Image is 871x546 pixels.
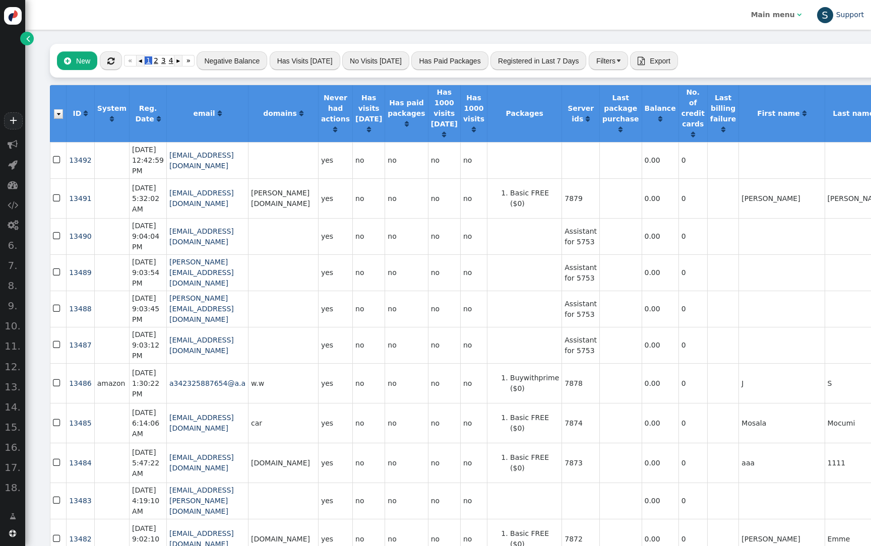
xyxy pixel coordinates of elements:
[678,363,707,403] td: 0
[658,115,662,123] a: 
[333,126,337,133] span: Click to sort
[318,327,352,363] td: yes
[342,51,409,70] button: No Visits [DATE]
[681,88,705,128] b: No. of credit cards
[53,302,62,315] span: 
[472,126,476,133] span: Click to sort
[318,483,352,519] td: yes
[3,507,23,525] a: 
[385,403,427,443] td: no
[642,483,678,519] td: 0.00
[678,327,707,363] td: 0
[510,373,559,394] li: Buywithprime ($0)
[385,142,427,178] td: no
[110,115,114,122] span: Click to sort
[145,56,152,64] span: 1
[460,443,487,483] td: no
[132,294,159,323] span: [DATE] 9:03:45 PM
[510,413,559,434] li: Basic FREE ($0)
[8,220,18,230] span: 
[53,416,62,430] span: 
[152,56,160,64] span: 2
[69,232,92,240] span: 13490
[4,7,22,25] img: logo-icon.svg
[678,218,707,254] td: 0
[678,142,707,178] td: 0
[562,327,599,363] td: Assistant for 5753
[568,104,594,123] b: Server ids
[132,184,159,213] span: [DATE] 5:32:02 AM
[248,403,318,443] td: car
[20,32,34,45] a: 
[137,55,145,66] a: ◂
[442,131,446,138] span: Click to sort
[110,115,114,123] a: 
[169,486,234,515] a: [EMAIL_ADDRESS][PERSON_NAME][DOMAIN_NAME]
[132,369,159,398] span: [DATE] 1:30:22 PM
[385,363,427,403] td: no
[586,115,590,123] a: 
[53,376,62,390] span: 
[69,268,92,277] a: 13489
[589,51,628,70] button: Filters
[352,254,385,291] td: no
[318,291,352,327] td: yes
[132,408,159,438] span: [DATE] 6:14:06 AM
[638,57,645,65] span: 
[405,120,409,128] a: 
[650,57,670,65] span: Export
[738,363,824,403] td: J
[385,254,427,291] td: no
[53,229,62,243] span: 
[132,222,159,251] span: [DATE] 9:04:04 PM
[352,178,385,218] td: no
[691,131,695,138] span: Click to sort
[69,497,92,505] a: 13483
[678,291,707,327] td: 0
[562,254,599,291] td: Assistant for 5753
[642,142,678,178] td: 0.00
[132,486,159,515] span: [DATE] 4:19:10 AM
[248,178,318,218] td: [PERSON_NAME][DOMAIN_NAME]
[169,189,234,208] a: [EMAIL_ADDRESS][DOMAIN_NAME]
[460,254,487,291] td: no
[69,305,92,313] a: 13488
[169,336,234,355] a: [EMAIL_ADDRESS][DOMAIN_NAME]
[132,258,159,287] span: [DATE] 9:03:54 PM
[69,535,92,543] a: 13482
[367,125,371,133] a: 
[802,110,806,117] span: Click to sort
[9,530,16,537] span: 
[678,443,707,483] td: 0
[69,156,92,164] a: 13492
[428,443,460,483] td: no
[510,452,559,473] li: Basic FREE ($0)
[411,51,488,70] button: Has Paid Packages
[8,180,18,190] span: 
[817,11,864,19] a: SSupport
[8,160,18,170] span: 
[510,188,559,209] li: Basic FREE ($0)
[57,51,97,70] button: New
[174,55,182,66] a: ▸
[691,130,695,139] a: 
[618,126,623,133] span: Click to sort
[490,51,586,70] button: Registered in Last 7 Days
[69,459,92,467] span: 13484
[460,291,487,327] td: no
[248,363,318,403] td: w.w
[263,109,297,117] b: domains
[100,51,122,70] button: 
[710,94,736,123] b: Last billing failure
[69,419,92,427] span: 13485
[385,483,427,519] td: no
[182,55,195,66] a: »
[460,363,487,403] td: no
[169,258,234,287] a: [PERSON_NAME][EMAIL_ADDRESS][DOMAIN_NAME]
[642,363,678,403] td: 0.00
[817,7,833,23] div: S
[318,178,352,218] td: yes
[8,200,18,210] span: 
[318,363,352,403] td: yes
